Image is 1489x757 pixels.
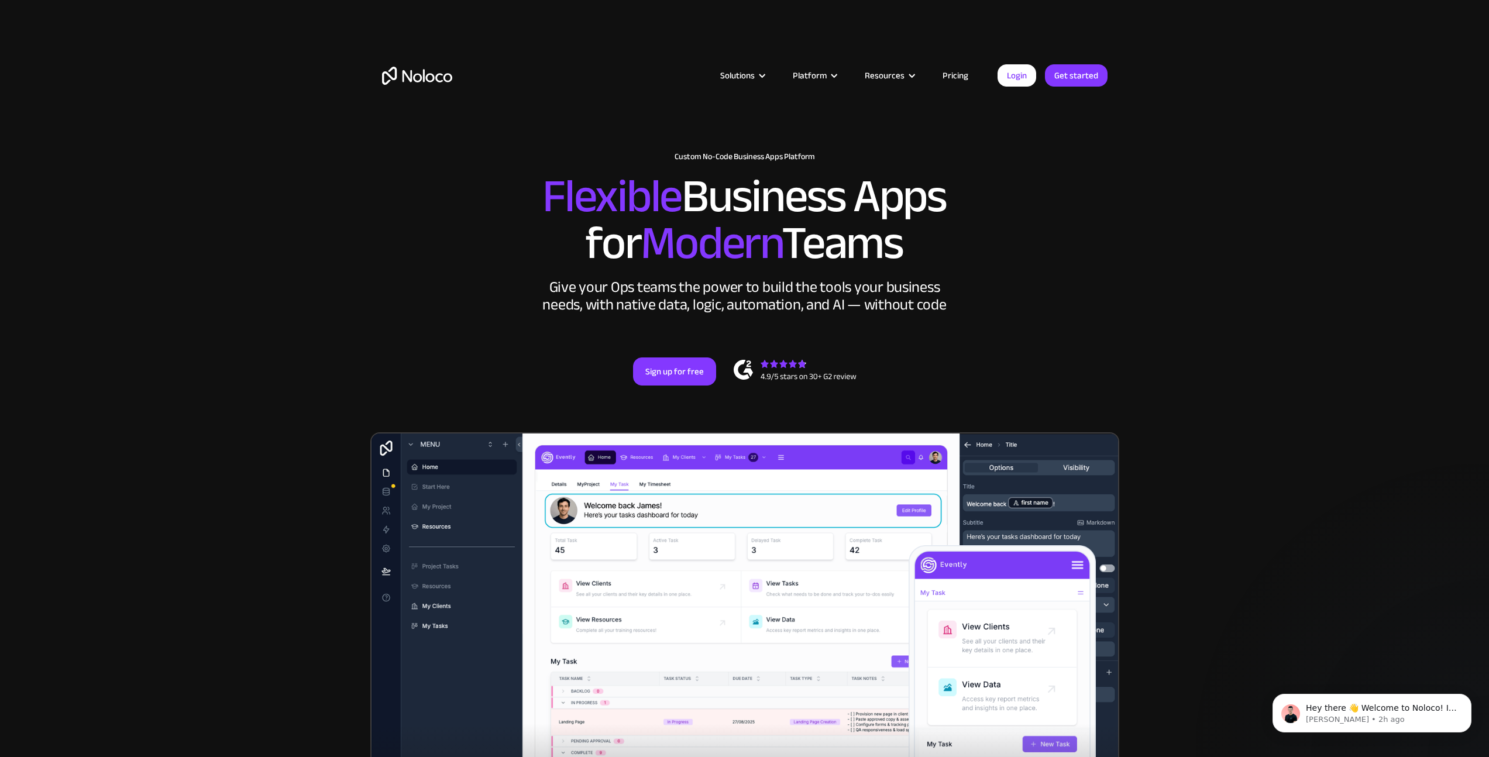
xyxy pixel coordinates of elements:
span: Flexible [542,153,682,240]
a: home [382,67,452,85]
div: Resources [865,68,905,83]
a: Sign up for free [633,357,716,386]
span: Modern [641,199,782,287]
a: Login [998,64,1036,87]
div: Platform [778,68,850,83]
iframe: Intercom notifications message [1255,669,1489,751]
div: Platform [793,68,827,83]
div: Solutions [720,68,755,83]
a: Pricing [928,68,983,83]
div: Give your Ops teams the power to build the tools your business needs, with native data, logic, au... [540,278,950,314]
a: Get started [1045,64,1108,87]
div: Resources [850,68,928,83]
div: Solutions [706,68,778,83]
h1: Custom No-Code Business Apps Platform [382,152,1108,161]
h2: Business Apps for Teams [382,173,1108,267]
